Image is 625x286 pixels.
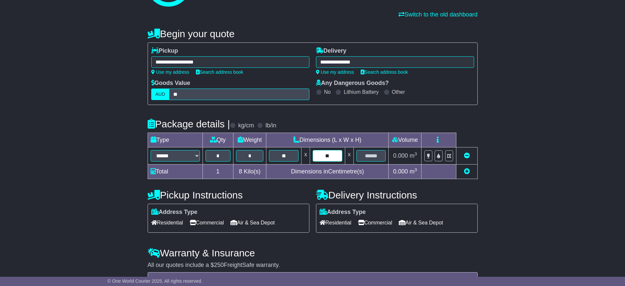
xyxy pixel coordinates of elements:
[148,118,230,129] h4: Package details |
[301,147,310,165] td: x
[238,122,254,129] label: kg/cm
[361,69,408,75] a: Search address book
[151,69,189,75] a: Use my address
[320,209,366,216] label: Address Type
[320,218,351,228] span: Residential
[214,262,224,268] span: 250
[203,133,233,147] td: Qty
[151,89,170,100] label: AUD
[266,133,389,147] td: Dimensions (L x W x H)
[316,80,389,87] label: Any Dangerous Goods?
[358,218,392,228] span: Commercial
[151,47,178,55] label: Pickup
[389,133,421,147] td: Volume
[230,218,275,228] span: Air & Sea Depot
[239,168,242,175] span: 8
[398,11,477,18] a: Switch to the old dashboard
[410,152,417,159] span: m
[233,165,266,179] td: Kilo(s)
[316,190,478,200] h4: Delivery Instructions
[203,165,233,179] td: 1
[233,133,266,147] td: Weight
[196,69,243,75] a: Search address book
[415,151,417,156] sup: 3
[266,165,389,179] td: Dimensions in Centimetre(s)
[148,165,203,179] td: Total
[399,218,443,228] span: Air & Sea Depot
[151,218,183,228] span: Residential
[316,69,354,75] a: Use my address
[464,152,470,159] a: Remove this item
[265,122,276,129] label: lb/in
[151,209,198,216] label: Address Type
[190,218,224,228] span: Commercial
[148,190,309,200] h4: Pickup Instructions
[410,168,417,175] span: m
[392,89,405,95] label: Other
[345,147,353,165] td: x
[393,152,408,159] span: 0.000
[108,278,203,284] span: © One World Courier 2025. All rights reserved.
[316,47,347,55] label: Delivery
[148,133,203,147] td: Type
[148,247,478,258] h4: Warranty & Insurance
[151,80,190,87] label: Goods Value
[393,168,408,175] span: 0.000
[464,168,470,175] a: Add new item
[344,89,379,95] label: Lithium Battery
[415,167,417,172] sup: 3
[324,89,331,95] label: No
[148,28,478,39] h4: Begin your quote
[148,262,478,269] div: All our quotes include a $ FreightSafe warranty.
